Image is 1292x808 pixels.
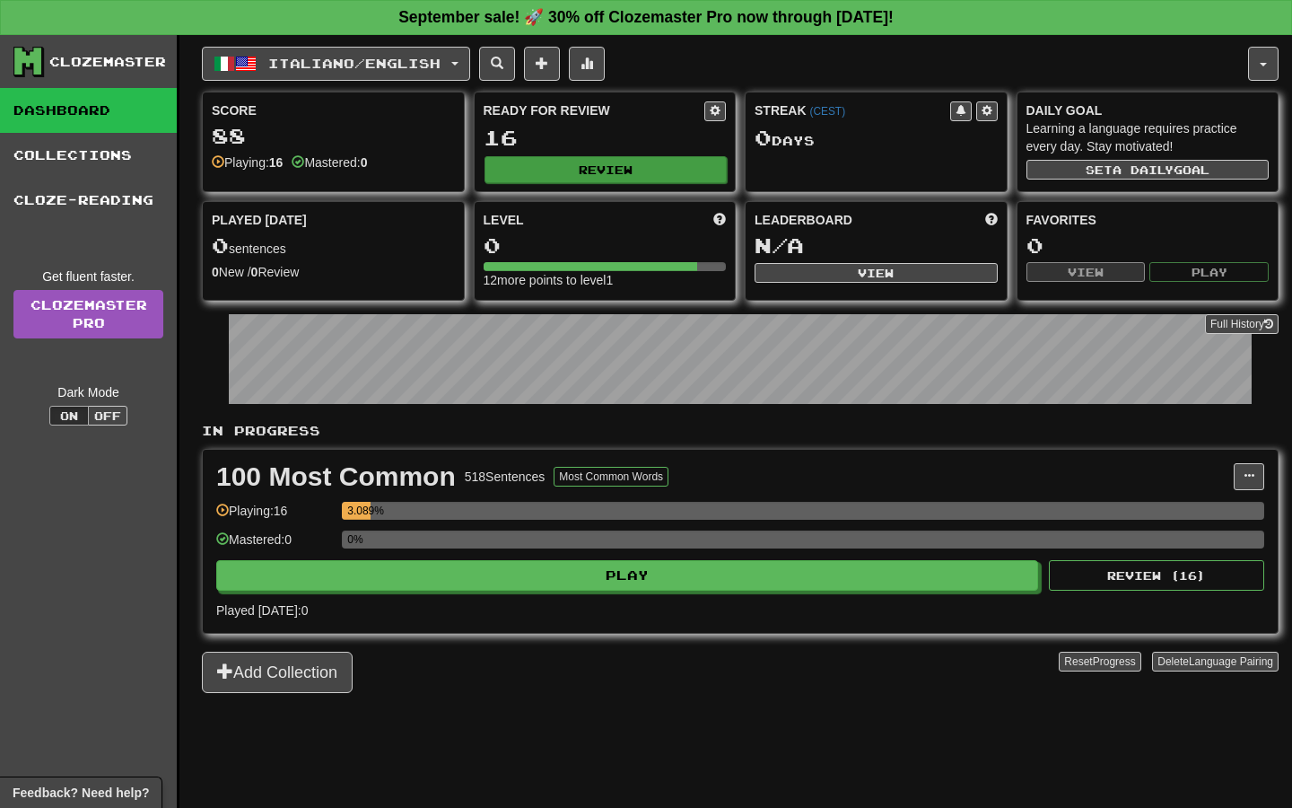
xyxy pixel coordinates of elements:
[202,652,353,693] button: Add Collection
[202,47,470,81] button: Italiano/English
[755,233,804,258] span: N/A
[212,101,455,119] div: Score
[212,234,455,258] div: sentences
[216,463,456,490] div: 100 Most Common
[1093,655,1136,668] span: Progress
[216,603,308,618] span: Played [DATE]: 0
[713,211,726,229] span: Score more points to level up
[49,406,89,426] button: On
[292,154,367,171] div: Mastered:
[484,101,705,119] div: Ready for Review
[13,290,163,338] a: ClozemasterPro
[361,155,368,170] strong: 0
[484,156,728,183] button: Review
[484,211,524,229] span: Level
[985,211,998,229] span: This week in points, UTC
[1026,211,1270,229] div: Favorites
[524,47,560,81] button: Add sentence to collection
[1026,101,1270,119] div: Daily Goal
[569,47,605,81] button: More stats
[1026,234,1270,257] div: 0
[1026,119,1270,155] div: Learning a language requires practice every day. Stay motivated!
[484,127,727,149] div: 16
[216,560,1038,591] button: Play
[1189,655,1273,668] span: Language Pairing
[398,8,894,26] strong: September sale! 🚀 30% off Clozemaster Pro now through [DATE]!
[216,502,333,531] div: Playing: 16
[1152,652,1279,672] button: DeleteLanguage Pairing
[1026,262,1146,282] button: View
[755,125,772,150] span: 0
[13,784,149,802] span: Open feedback widget
[484,271,727,289] div: 12 more points to level 1
[755,263,998,283] button: View
[212,125,455,147] div: 88
[1113,163,1174,176] span: a daily
[216,531,333,560] div: Mastered: 0
[1026,160,1270,180] button: Seta dailygoal
[88,406,127,426] button: Off
[809,105,845,118] a: (CEST)
[49,53,166,71] div: Clozemaster
[347,502,371,520] div: 3.089%
[212,263,455,281] div: New / Review
[1059,652,1140,672] button: ResetProgress
[202,422,1279,440] p: In Progress
[269,155,284,170] strong: 16
[755,101,950,119] div: Streak
[212,154,283,171] div: Playing:
[1205,314,1279,334] button: Full History
[268,56,441,71] span: Italiano / English
[755,127,998,150] div: Day s
[1049,560,1264,591] button: Review (16)
[484,234,727,257] div: 0
[554,467,668,487] button: Most Common Words
[13,268,163,285] div: Get fluent faster.
[13,383,163,401] div: Dark Mode
[212,265,219,279] strong: 0
[251,265,258,279] strong: 0
[465,468,546,486] div: 518 Sentences
[1149,262,1269,282] button: Play
[479,47,515,81] button: Search sentences
[755,211,852,229] span: Leaderboard
[212,233,229,258] span: 0
[212,211,307,229] span: Played [DATE]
